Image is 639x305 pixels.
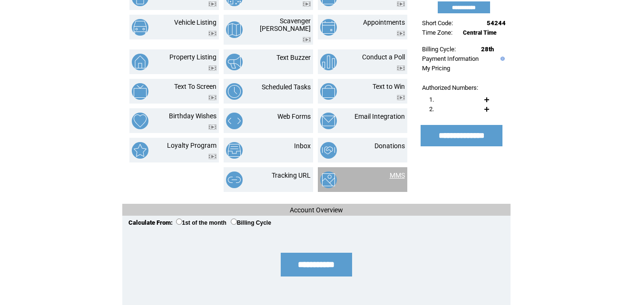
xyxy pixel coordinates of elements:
[132,83,148,100] img: text-to-screen.png
[260,17,311,32] a: Scavenger [PERSON_NAME]
[422,84,478,91] span: Authorized Numbers:
[373,83,405,90] a: Text to Win
[226,172,243,188] img: tracking-url.png
[320,83,337,100] img: text-to-win.png
[422,46,456,53] span: Billing Cycle:
[422,55,479,62] a: Payment Information
[231,219,237,225] input: Billing Cycle
[320,19,337,36] img: appointments.png
[272,172,311,179] a: Tracking URL
[422,29,452,36] span: Time Zone:
[463,29,497,36] span: Central Time
[132,142,148,159] img: loyalty-program.png
[174,19,216,26] a: Vehicle Listing
[294,142,311,150] a: Inbox
[226,113,243,129] img: web-forms.png
[290,206,343,214] span: Account Overview
[208,31,216,36] img: video.png
[277,113,311,120] a: Web Forms
[176,219,182,225] input: 1st of the month
[208,154,216,159] img: video.png
[132,54,148,70] img: property-listing.png
[226,21,243,38] img: scavenger-hunt.png
[320,113,337,129] img: email-integration.png
[208,66,216,71] img: video.png
[354,113,405,120] a: Email Integration
[422,65,450,72] a: My Pricing
[276,54,311,61] a: Text Buzzer
[226,142,243,159] img: inbox.png
[303,1,311,7] img: video.png
[303,37,311,42] img: video.png
[498,57,505,61] img: help.gif
[174,83,216,90] a: Text To Screen
[487,19,506,27] span: 54244
[262,83,311,91] a: Scheduled Tasks
[226,54,243,70] img: text-buzzer.png
[390,172,405,179] a: MMS
[397,95,405,100] img: video.png
[429,105,434,113] span: 2.
[208,1,216,7] img: video.png
[132,113,148,129] img: birthday-wishes.png
[208,124,216,130] img: video.png
[169,112,216,120] a: Birthday Wishes
[362,53,405,61] a: Conduct a Poll
[226,83,243,100] img: scheduled-tasks.png
[320,142,337,159] img: donations.png
[429,96,434,103] span: 1.
[128,219,173,226] span: Calculate From:
[320,172,337,188] img: mms.png
[231,219,271,226] label: Billing Cycle
[481,46,494,53] span: 28th
[176,219,226,226] label: 1st of the month
[208,95,216,100] img: video.png
[167,142,216,149] a: Loyalty Program
[363,19,405,26] a: Appointments
[397,66,405,71] img: video.png
[397,1,405,7] img: video.png
[320,54,337,70] img: conduct-a-poll.png
[422,19,453,27] span: Short Code:
[374,142,405,150] a: Donations
[397,31,405,36] img: video.png
[169,53,216,61] a: Property Listing
[132,19,148,36] img: vehicle-listing.png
